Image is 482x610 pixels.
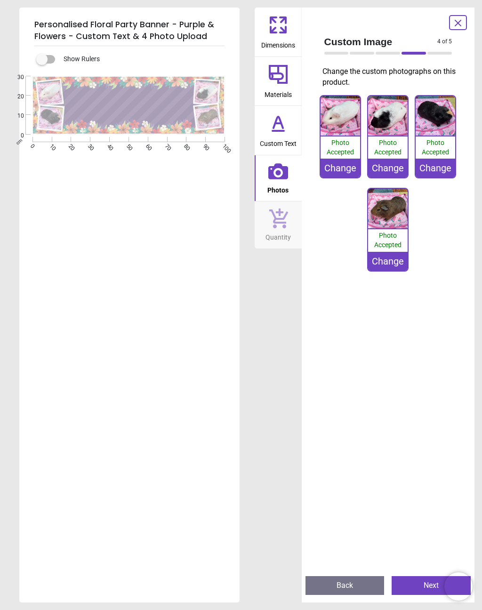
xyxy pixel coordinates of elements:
span: cm [15,137,24,145]
button: Next [392,576,471,595]
button: Photos [255,155,302,201]
div: Change [368,252,408,271]
span: 80 [182,143,188,149]
span: 100 [220,143,226,149]
span: 70 [163,143,169,149]
span: Photo Accepted [374,139,402,156]
span: 50 [124,143,130,149]
span: Photo Accepted [374,232,402,249]
button: Materials [255,57,302,106]
button: Dimensions [255,8,302,56]
span: 20 [67,143,73,149]
span: 90 [201,143,207,149]
span: Photo Accepted [327,139,354,156]
span: 30 [86,143,92,149]
span: Materials [265,86,292,100]
div: Change [368,159,408,177]
span: 4 of 5 [437,38,452,46]
div: Change [321,159,360,177]
h5: Personalised Floral Party Banner - Purple & Flowers - Custom Text & 4 Photo Upload [34,15,225,46]
button: Quantity [255,201,302,249]
button: Custom Text [255,106,302,155]
div: Change [416,159,455,177]
button: Back [305,576,385,595]
span: Quantity [265,228,291,242]
p: Change the custom photographs on this product. [322,66,460,88]
span: 10 [48,143,54,149]
span: Custom Image [324,35,438,48]
span: Photo Accepted [422,139,449,156]
span: Custom Text [260,135,297,149]
span: 40 [105,143,111,149]
div: Show Rulers [42,54,240,65]
span: 0 [28,143,34,149]
span: 0 [6,132,24,140]
span: 30 [6,73,24,81]
span: Photos [267,181,289,195]
span: Dimensions [261,36,295,50]
iframe: Brevo live chat [444,572,473,601]
span: 60 [144,143,150,149]
span: 10 [6,112,24,120]
span: 20 [6,93,24,101]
